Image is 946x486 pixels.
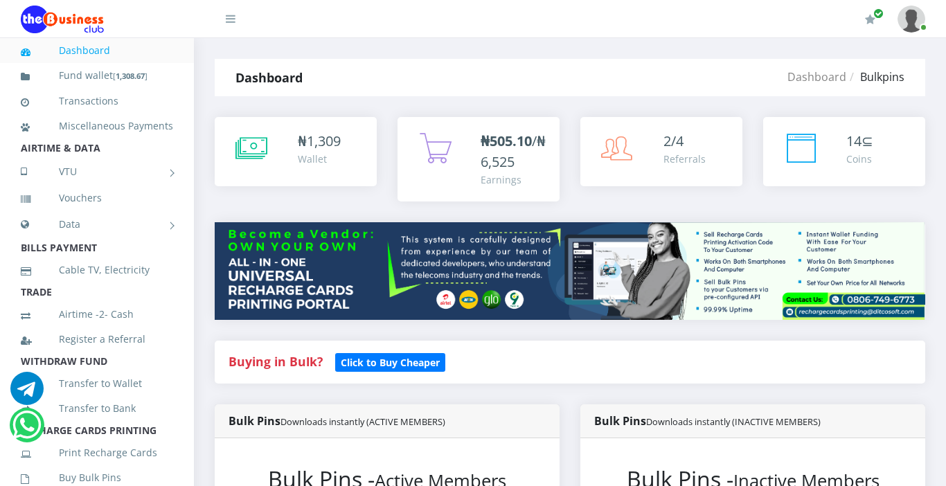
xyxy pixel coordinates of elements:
[21,85,173,117] a: Transactions
[21,154,173,189] a: VTU
[481,132,532,150] b: ₦505.10
[12,419,41,442] a: Chat for support
[21,6,104,33] img: Logo
[846,131,873,152] div: ⊆
[594,413,821,429] strong: Bulk Pins
[10,382,44,405] a: Chat for support
[21,35,173,66] a: Dashboard
[229,413,445,429] strong: Bulk Pins
[865,14,875,25] i: Renew/Upgrade Subscription
[398,117,560,201] a: ₦505.10/₦6,525 Earnings
[21,60,173,92] a: Fund wallet[1,308.67]
[846,152,873,166] div: Coins
[215,117,377,186] a: ₦1,309 Wallet
[646,415,821,428] small: Downloads instantly (INACTIVE MEMBERS)
[21,393,173,424] a: Transfer to Bank
[787,69,846,84] a: Dashboard
[21,368,173,399] a: Transfer to Wallet
[846,69,904,85] li: Bulkpins
[307,132,341,150] span: 1,309
[21,182,173,214] a: Vouchers
[335,353,445,370] a: Click to Buy Cheaper
[21,323,173,355] a: Register a Referral
[298,131,341,152] div: ₦
[116,71,145,81] b: 1,308.67
[580,117,742,186] a: 2/4 Referrals
[229,353,323,370] strong: Buying in Bulk?
[21,437,173,469] a: Print Recharge Cards
[280,415,445,428] small: Downloads instantly (ACTIVE MEMBERS)
[341,356,440,369] b: Click to Buy Cheaper
[21,110,173,142] a: Miscellaneous Payments
[846,132,862,150] span: 14
[21,254,173,286] a: Cable TV, Electricity
[481,172,546,187] div: Earnings
[873,8,884,19] span: Renew/Upgrade Subscription
[663,132,684,150] span: 2/4
[215,222,925,320] img: multitenant_rcp.png
[21,207,173,242] a: Data
[113,71,148,81] small: [ ]
[481,132,546,171] span: /₦6,525
[235,69,303,86] strong: Dashboard
[663,152,706,166] div: Referrals
[21,298,173,330] a: Airtime -2- Cash
[298,152,341,166] div: Wallet
[898,6,925,33] img: User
